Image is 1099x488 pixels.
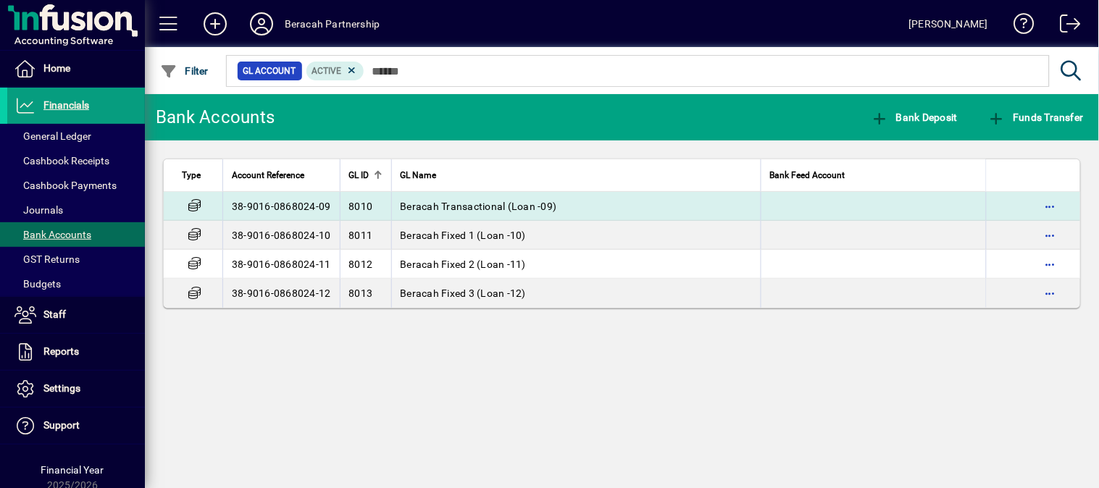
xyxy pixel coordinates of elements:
[401,201,557,212] span: Beracah Transactional (Loan -09)
[14,253,80,265] span: GST Returns
[7,247,145,272] a: GST Returns
[401,167,437,183] span: GL Name
[1039,282,1062,305] button: More options
[909,12,988,35] div: [PERSON_NAME]
[43,62,70,74] span: Home
[349,230,373,241] span: 8011
[7,297,145,333] a: Staff
[985,104,1087,130] button: Funds Transfer
[14,204,63,216] span: Journals
[7,148,145,173] a: Cashbook Receipts
[222,250,340,279] td: 38-9016-0868024-11
[243,64,296,78] span: GL Account
[1003,3,1035,50] a: Knowledge Base
[770,167,977,183] div: Bank Feed Account
[349,258,373,270] span: 8012
[7,334,145,370] a: Reports
[349,287,373,299] span: 8013
[401,167,752,183] div: GL Name
[401,230,527,241] span: Beracah Fixed 1 (Loan -10)
[770,167,845,183] span: Bank Feed Account
[7,124,145,148] a: General Ledger
[306,62,364,80] mat-chip: Activation Status: Active
[7,198,145,222] a: Journals
[14,278,61,290] span: Budgets
[988,112,1084,123] span: Funds Transfer
[872,112,958,123] span: Bank Deposit
[14,155,109,167] span: Cashbook Receipts
[43,308,66,320] span: Staff
[14,180,117,191] span: Cashbook Payments
[349,167,383,183] div: GL ID
[156,58,212,84] button: Filter
[7,51,145,87] a: Home
[14,130,91,142] span: General Ledger
[222,221,340,250] td: 38-9016-0868024-10
[156,106,275,129] div: Bank Accounts
[7,173,145,198] a: Cashbook Payments
[1039,253,1062,276] button: More options
[312,66,342,76] span: Active
[182,167,201,183] span: Type
[7,371,145,407] a: Settings
[222,192,340,221] td: 38-9016-0868024-09
[349,201,373,212] span: 8010
[401,258,527,270] span: Beracah Fixed 2 (Loan -11)
[349,167,369,183] span: GL ID
[238,11,285,37] button: Profile
[1049,3,1081,50] a: Logout
[43,99,89,111] span: Financials
[222,279,340,308] td: 38-9016-0868024-12
[868,104,962,130] button: Bank Deposit
[43,419,80,431] span: Support
[192,11,238,37] button: Add
[7,272,145,296] a: Budgets
[7,222,145,247] a: Bank Accounts
[43,345,79,357] span: Reports
[41,464,104,476] span: Financial Year
[232,167,304,183] span: Account Reference
[1039,195,1062,218] button: More options
[285,12,380,35] div: Beracah Partnership
[182,167,214,183] div: Type
[43,382,80,394] span: Settings
[7,408,145,444] a: Support
[160,65,209,77] span: Filter
[401,287,527,299] span: Beracah Fixed 3 (Loan -12)
[1039,224,1062,247] button: More options
[14,229,91,240] span: Bank Accounts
